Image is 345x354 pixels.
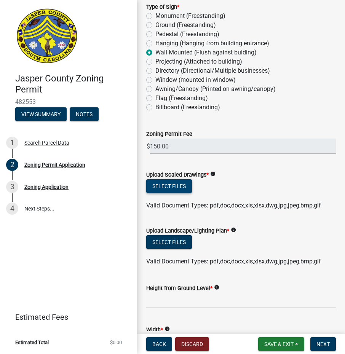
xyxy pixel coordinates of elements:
label: Hanging (Hanging from building entrance) [155,39,269,48]
button: Notes [70,107,99,121]
label: Ground (Freestanding) [155,21,216,30]
label: Zoning Permit Fee [146,132,192,137]
i: info [214,285,219,290]
div: 2 [6,159,18,171]
span: Back [152,341,166,347]
span: 482553 [15,98,122,105]
button: Select files [146,179,192,193]
button: Select files [146,235,192,249]
label: Upload Scaled Drawings [146,172,209,178]
label: Pedestal (Freestanding) [155,30,219,39]
label: Directory (Directional/Multiple businesses) [155,66,270,75]
wm-modal-confirm: Notes [70,112,99,118]
label: Height from Ground Level [146,286,212,291]
span: $0.00 [110,340,122,345]
i: info [210,171,216,177]
h4: Jasper County Zoning Permit [15,73,131,95]
div: 1 [6,137,18,149]
label: Projecting (Attached to building) [155,57,242,66]
label: Awning/Canopy (Printed on awning/canopy) [155,85,276,94]
span: Valid Document Types: pdf,doc,docx,xls,xlsx,dwg,jpg,jpeg,bmp,gif [146,258,321,265]
label: Monument (Freestanding) [155,11,225,21]
label: Window (mounted in window) [155,75,236,85]
button: Back [146,337,172,351]
div: 4 [6,203,18,215]
label: Upload Landscape/Lighting Plan [146,228,229,234]
img: Jasper County, South Carolina [15,8,79,65]
button: Next [310,337,336,351]
div: Zoning Permit Application [24,162,85,167]
label: Width [146,327,163,333]
label: Type of Sign [146,5,179,10]
button: Discard [175,337,209,351]
span: $ [146,139,150,154]
span: Next [316,341,330,347]
wm-modal-confirm: Summary [15,112,67,118]
i: info [165,326,170,332]
div: Zoning Application [24,184,69,190]
span: Estimated Total [15,340,49,345]
div: 3 [6,181,18,193]
span: Save & Exit [264,341,294,347]
label: Billboard (Freestanding) [155,103,220,112]
label: Flag (Freestanding) [155,94,208,103]
a: Estimated Fees [6,309,125,325]
span: Valid Document Types: pdf,doc,docx,xls,xlsx,dwg,jpg,jpeg,bmp,gif [146,202,321,209]
button: View Summary [15,107,67,121]
i: info [231,227,236,233]
label: Wall Mounted (Flush against buiding) [155,48,257,57]
button: Save & Exit [258,337,304,351]
div: Search Parcel Data [24,140,69,145]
